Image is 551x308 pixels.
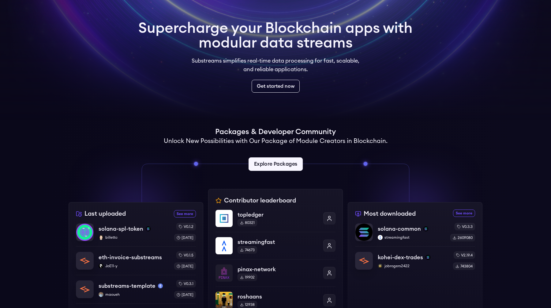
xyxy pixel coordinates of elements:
img: solana [423,226,428,231]
h1: Packages & Developer Community [215,127,336,137]
a: Explore Packages [248,157,302,171]
p: substreams-template [99,282,156,290]
div: v0.3.1 [176,280,196,287]
div: [DATE] [174,263,196,270]
p: JoE11-y [99,264,169,268]
a: solana-spl-tokensolana-spl-tokensolanabillettcbillettcv0.1.2[DATE] [76,223,196,246]
div: 743804 [453,263,475,270]
a: streamingfaststreamingfast74673 [216,232,335,259]
p: eth-invoice-substreams [99,253,162,262]
p: topledger [238,210,318,219]
img: JoE11-y [99,264,103,268]
a: solana-commonsolana-commonsolanastreamingfaststreamingfastv0.3.32609080 [355,223,475,246]
p: roshaans [238,292,318,301]
a: See more recently uploaded packages [174,210,196,218]
p: Substreams simplifies real-time data processing for fast, scalable, and reliable applications. [187,56,364,74]
img: maoueh [99,292,103,297]
a: Get started now [252,80,300,93]
h2: Unlock New Possibilities with Our Package of Module Creators in Blockchain. [164,137,388,145]
a: See more most downloaded packages [453,210,475,217]
p: solana-common [378,225,421,233]
h1: Supercharge your Blockchain apps with modular data streams [138,21,413,50]
a: kohei-dex-tradeskohei-dex-tradessolanajobrogers2422jobrogers2422v2.19.4743804 [355,246,475,270]
img: substreams-template [76,281,93,298]
img: pinax-network [216,264,233,282]
p: kohei-dex-trades [378,253,423,262]
div: 19902 [238,274,257,281]
img: solana [146,226,151,231]
a: substreams-templatesubstreams-templatemainnetmaouehmaouehv0.3.1[DATE] [76,275,196,303]
div: 2609080 [450,234,475,241]
img: streamingfast [216,237,233,254]
img: kohei-dex-trades [355,252,373,269]
a: pinax-networkpinax-network19902 [216,259,335,287]
p: streamingfast [378,235,445,240]
p: billettc [99,235,169,240]
p: streamingfast [238,238,318,246]
img: jobrogers2422 [378,264,383,268]
p: pinax-network [238,265,318,274]
img: streamingfast [378,235,383,240]
div: [DATE] [174,291,196,298]
p: jobrogers2422 [378,264,448,268]
a: topledgertopledger80321 [216,210,335,232]
p: maoueh [99,292,169,297]
img: eth-invoice-substreams [76,252,93,269]
div: 74673 [238,246,257,254]
div: v0.1.2 [176,223,196,230]
img: mainnet [158,283,163,288]
img: billettc [99,235,103,240]
div: v0.1.5 [176,252,196,259]
div: v2.19.4 [454,252,475,259]
img: topledger [216,210,233,227]
div: 80321 [238,219,257,226]
img: solana-spl-token [76,224,93,241]
img: solana [425,255,430,260]
div: v0.3.3 [455,223,475,230]
img: solana-common [355,224,373,241]
div: [DATE] [174,234,196,241]
a: eth-invoice-substreamseth-invoice-substreamsJoE11-yJoE11-yv0.1.5[DATE] [76,246,196,275]
p: solana-spl-token [99,225,143,233]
